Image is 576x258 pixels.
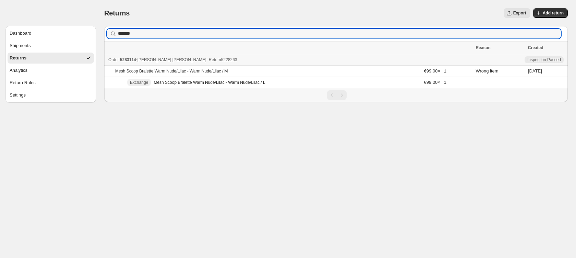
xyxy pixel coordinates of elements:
[8,53,94,64] button: Returns
[543,10,564,16] span: Add return
[108,57,119,62] span: Order
[8,65,94,76] button: Analytics
[104,88,568,102] nav: Pagination
[8,40,94,51] button: Shipments
[513,10,526,16] span: Export
[10,92,26,99] div: Settings
[473,66,526,77] td: Wrong item
[504,8,530,18] button: Export
[154,80,265,85] p: Mesh Scoop Bralette Warm Nude/Lilac - Warm Nude/Lilac / L
[533,8,568,18] button: Add return
[10,42,31,49] div: Shipments
[424,80,446,85] span: €99.00 × 1
[527,57,561,63] span: Inspection Passed
[424,68,446,74] span: €99.00 × 1
[476,45,490,50] span: Reason
[108,56,471,63] div: -
[528,45,543,50] span: Created
[115,68,228,74] p: Mesh Scoop Bralette Warm Nude/Lilac - Warm Nude/Lilac / M
[130,80,148,85] span: Exchange
[8,77,94,88] button: Return Rules
[10,55,26,61] div: Returns
[137,57,206,62] span: [PERSON_NAME] [PERSON_NAME]
[206,57,237,62] span: - Return 5228263
[120,57,136,62] span: 5283114
[8,90,94,101] button: Settings
[104,9,130,17] span: Returns
[528,68,542,74] time: Wednesday, August 27, 2025 at 11:28:34 PM
[10,79,36,86] div: Return Rules
[10,67,27,74] div: Analytics
[10,30,32,37] div: Dashboard
[8,28,94,39] button: Dashboard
